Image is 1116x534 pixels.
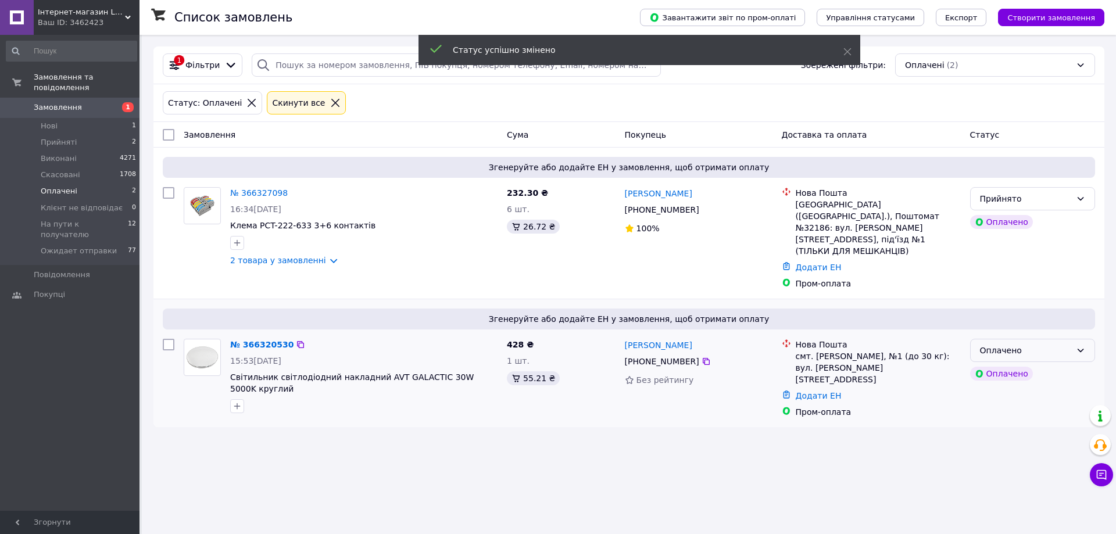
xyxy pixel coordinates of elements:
a: Додати ЕН [796,391,842,400]
span: Без рейтингу [636,375,694,385]
span: 428 ₴ [507,340,534,349]
span: 100% [636,224,660,233]
div: Оплачено [980,344,1071,357]
span: Експорт [945,13,978,22]
div: 26.72 ₴ [507,220,560,234]
span: Оплачені [41,186,77,196]
span: Повідомлення [34,270,90,280]
span: Замовлення [34,102,82,113]
div: Статус успішно змінено [453,44,814,56]
span: Нові [41,121,58,131]
span: 15:53[DATE] [230,356,281,365]
div: [PHONE_NUMBER] [623,202,702,218]
input: Пошук [6,41,137,62]
span: 16:34[DATE] [230,205,281,214]
div: Оплачено [970,215,1033,229]
div: 55.21 ₴ [507,371,560,385]
span: Ожидает отправки [41,246,117,256]
div: Cкинути все [270,96,327,109]
span: Згенеруйте або додайте ЕН у замовлення, щоб отримати оплату [167,313,1090,325]
div: Ваш ID: 3462423 [38,17,139,28]
a: [PERSON_NAME] [625,339,692,351]
span: На пути к получателю [41,219,128,240]
span: Доставка та оплата [782,130,867,139]
button: Створити замовлення [998,9,1104,26]
span: Оплачені [905,59,945,71]
span: Завантажити звіт по пром-оплаті [649,12,796,23]
span: Інтернет-магазин LED Ukraine [38,7,125,17]
span: 2 [132,186,136,196]
span: Покупець [625,130,666,139]
a: Клема PCT-222-633 3+6 контактів [230,221,375,230]
span: Клієнт не відповідає [41,203,123,213]
div: Нова Пошта [796,339,961,350]
span: Статус [970,130,1000,139]
span: Управління статусами [826,13,915,22]
div: [PHONE_NUMBER] [623,353,702,370]
a: Додати ЕН [796,263,842,272]
h1: Список замовлень [174,10,292,24]
span: 77 [128,246,136,256]
span: 1 шт. [507,356,530,365]
span: 1 [132,121,136,131]
span: Замовлення та повідомлення [34,72,139,93]
span: Фільтри [185,59,220,71]
span: 4271 [120,153,136,164]
div: Нова Пошта [796,187,961,199]
div: Оплачено [970,367,1033,381]
a: 2 товара у замовленні [230,256,326,265]
button: Управління статусами [817,9,924,26]
button: Завантажити звіт по пром-оплаті [640,9,805,26]
span: Скасовані [41,170,80,180]
a: Світильник світлодіодний накладний AVT GALACTIC 30W 5000K круглий [230,372,474,393]
div: смт. [PERSON_NAME], №1 (до 30 кг): вул. [PERSON_NAME][STREET_ADDRESS] [796,350,961,385]
div: Прийнято [980,192,1071,205]
span: 1708 [120,170,136,180]
span: 232.30 ₴ [507,188,548,198]
a: № 366320530 [230,340,294,349]
a: Фото товару [184,187,221,224]
img: Фото товару [184,192,220,220]
span: Виконані [41,153,77,164]
span: Замовлення [184,130,235,139]
span: Покупці [34,289,65,300]
span: 1 [122,102,134,112]
div: Пром-оплата [796,406,961,418]
span: 2 [132,137,136,148]
a: Фото товару [184,339,221,376]
span: 0 [132,203,136,213]
button: Експорт [936,9,987,26]
span: Згенеруйте або додайте ЕН у замовлення, щоб отримати оплату [167,162,1090,173]
button: Чат з покупцем [1090,463,1113,486]
div: [GEOGRAPHIC_DATA] ([GEOGRAPHIC_DATA].), Поштомат №32186: вул. [PERSON_NAME][STREET_ADDRESS], під'... [796,199,961,257]
span: (2) [947,60,958,70]
span: Прийняті [41,137,77,148]
a: Створити замовлення [986,12,1104,21]
div: Пром-оплата [796,278,961,289]
a: № 366327098 [230,188,288,198]
span: Cума [507,130,528,139]
span: 6 шт. [507,205,530,214]
span: 12 [128,219,136,240]
span: Створити замовлення [1007,13,1095,22]
a: [PERSON_NAME] [625,188,692,199]
div: Статус: Оплачені [166,96,244,109]
img: Фото товару [184,344,220,371]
